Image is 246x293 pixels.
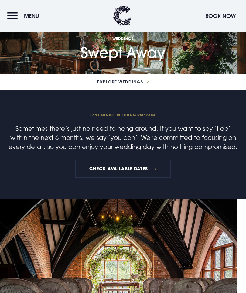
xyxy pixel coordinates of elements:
[75,160,170,178] a: Check available dates
[113,6,132,26] img: Clandeboye Lodge
[80,36,166,41] span: Weddings
[24,12,39,19] span: Menu
[97,80,143,84] span: Explore Weddings
[7,124,239,151] p: Sometimes there’s just no need to hang around. If you want to say ‘I do’ within the next 6 months...
[7,113,239,117] span: Last minute wedding package
[7,9,42,22] button: Menu
[202,9,239,22] button: Book Now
